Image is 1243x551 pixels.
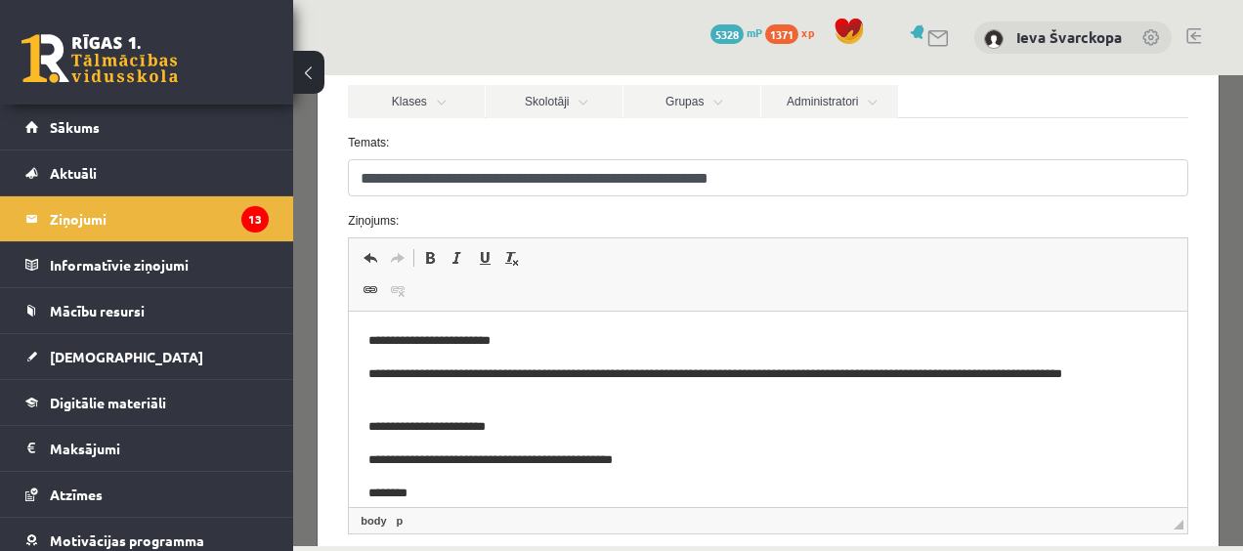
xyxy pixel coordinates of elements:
[747,24,762,40] span: mP
[25,196,269,241] a: Ziņojumi13
[123,170,150,195] a: Treknraksts (vadīšanas taustiņš+B)
[25,380,269,425] a: Digitālie materiāli
[1016,27,1122,47] a: Ieva Švarckopa
[64,202,91,228] a: Saite (vadīšanas taustiņš+K)
[25,150,269,195] a: Aktuāli
[880,445,890,454] span: Mērogot
[50,426,269,471] legend: Maksājumi
[25,288,269,333] a: Mācību resursi
[330,10,467,43] a: Grupas
[21,34,178,83] a: Rīgas 1. Tālmācības vidusskola
[20,20,818,423] body: Bagātinātā teksta redaktors, wiswyg-editor-47434030422100-1760437416-995
[765,24,824,40] a: 1371 xp
[50,196,269,241] legend: Ziņojumi
[56,236,893,432] iframe: Bagātinātā teksta redaktors, wiswyg-editor-47434030422100-1760437416-995
[25,426,269,471] a: Maksājumi
[50,348,203,365] span: [DEMOGRAPHIC_DATA]
[178,170,205,195] a: Pasvītrojums (vadīšanas taustiņš+U)
[25,472,269,517] a: Atzīmes
[50,164,97,182] span: Aktuāli
[64,437,97,454] a: body elements
[64,170,91,195] a: Atcelt (vadīšanas taustiņš+Z)
[468,10,605,43] a: Administratori
[710,24,762,40] a: 5328 mP
[205,170,233,195] a: Noņemt stilus
[50,242,269,287] legend: Informatīvie ziņojumi
[765,24,798,44] span: 1371
[25,334,269,379] a: [DEMOGRAPHIC_DATA]
[40,137,909,154] label: Ziņojums:
[91,170,118,195] a: Atkārtot (vadīšanas taustiņš+Y)
[50,302,145,319] span: Mācību resursi
[150,170,178,195] a: Slīpraksts (vadīšanas taustiņš+I)
[25,105,269,149] a: Sākums
[241,206,269,233] i: 13
[25,242,269,287] a: Informatīvie ziņojumi
[50,118,100,136] span: Sākums
[984,29,1004,49] img: Ieva Švarckopa
[710,24,744,44] span: 5328
[100,437,114,454] a: p elements
[801,24,814,40] span: xp
[40,59,909,76] label: Temats:
[50,531,204,549] span: Motivācijas programma
[91,202,118,228] a: Atsaistīt
[50,486,103,503] span: Atzīmes
[55,10,192,43] a: Klases
[50,394,166,411] span: Digitālie materiāli
[193,10,329,43] a: Skolotāji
